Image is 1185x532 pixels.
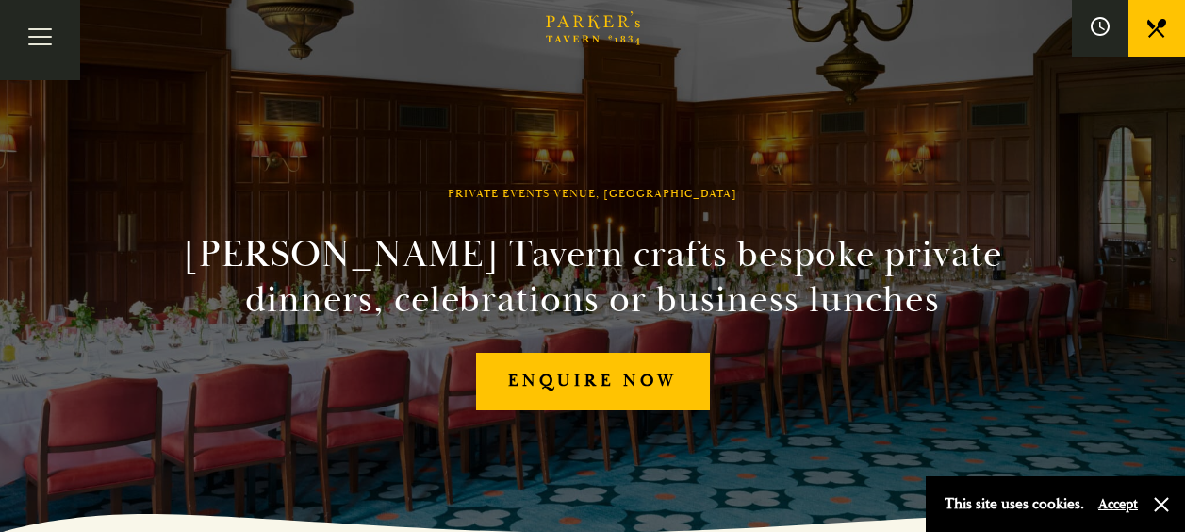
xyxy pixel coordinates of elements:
h2: [PERSON_NAME] Tavern crafts bespoke private dinners, celebrations or business lunches [163,232,1023,323]
a: Enquire now [476,353,710,410]
button: Close and accept [1152,495,1171,514]
p: This site uses cookies. [945,490,1084,518]
button: Accept [1098,495,1138,513]
h1: Private Events Venue, [GEOGRAPHIC_DATA] [448,188,737,201]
